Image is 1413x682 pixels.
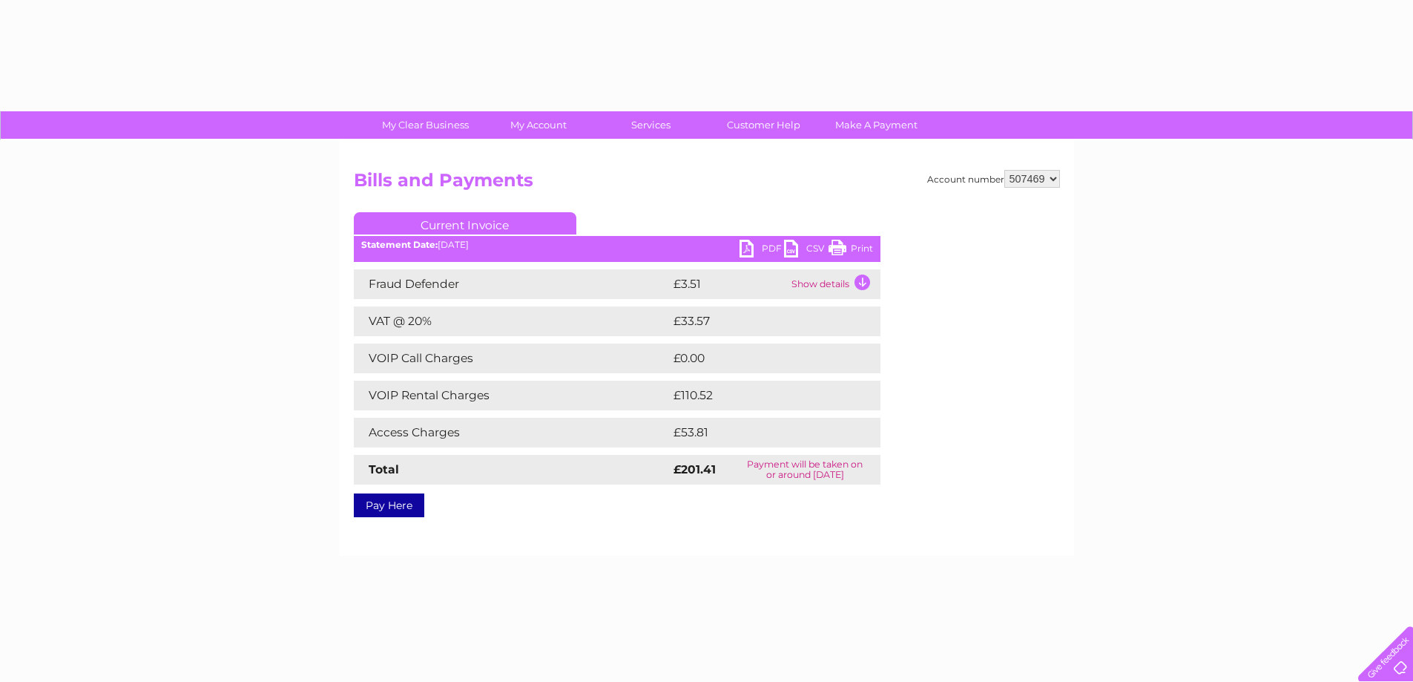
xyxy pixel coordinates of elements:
[354,269,670,299] td: Fraud Defender
[670,381,852,410] td: £110.52
[815,111,938,139] a: Make A Payment
[354,240,880,250] div: [DATE]
[354,212,576,235] a: Current Invoice
[670,306,850,336] td: £33.57
[702,111,825,139] a: Customer Help
[927,170,1060,188] div: Account number
[364,111,487,139] a: My Clear Business
[673,462,716,476] strong: £201.41
[354,381,670,410] td: VOIP Rental Charges
[369,462,399,476] strong: Total
[670,344,846,373] td: £0.00
[829,240,873,261] a: Print
[354,306,670,336] td: VAT @ 20%
[477,111,599,139] a: My Account
[784,240,829,261] a: CSV
[354,344,670,373] td: VOIP Call Charges
[730,455,880,485] td: Payment will be taken on or around [DATE]
[740,240,784,261] a: PDF
[670,418,849,447] td: £53.81
[354,418,670,447] td: Access Charges
[590,111,712,139] a: Services
[354,494,424,517] a: Pay Here
[670,269,788,299] td: £3.51
[361,239,438,250] b: Statement Date:
[354,170,1060,198] h2: Bills and Payments
[788,269,880,299] td: Show details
